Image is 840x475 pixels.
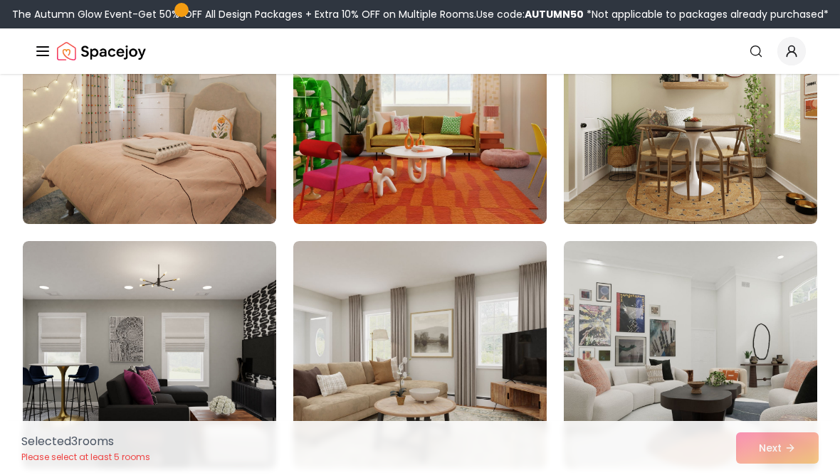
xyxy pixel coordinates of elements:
img: Spacejoy Logo [57,37,146,65]
nav: Global [34,28,806,74]
img: Room room-99 [564,241,817,469]
b: AUTUMN50 [525,7,584,21]
a: Spacejoy [57,37,146,65]
p: Selected 3 room s [21,433,150,450]
span: Use code: [476,7,584,21]
div: The Autumn Glow Event-Get 50% OFF All Design Packages + Extra 10% OFF on Multiple Rooms. [12,7,829,21]
p: Please select at least 5 rooms [21,452,150,463]
img: Room room-97 [23,241,276,469]
span: *Not applicable to packages already purchased* [584,7,829,21]
img: Room room-98 [293,241,547,469]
